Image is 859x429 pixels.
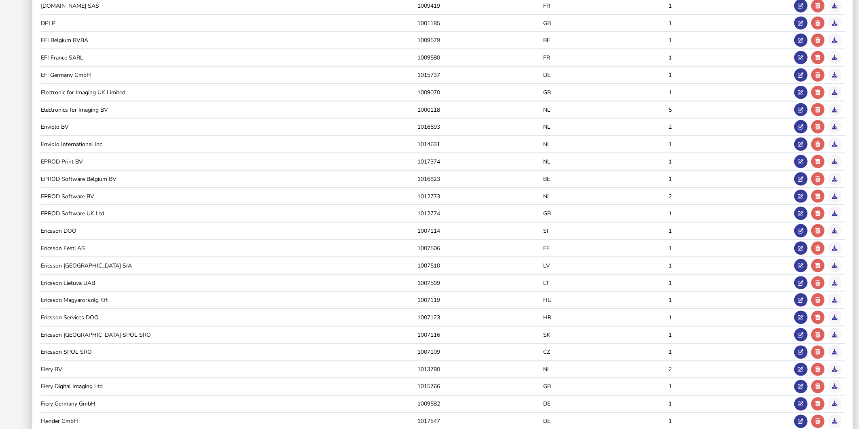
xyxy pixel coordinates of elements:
td: BE [543,36,669,45]
td: 1 [669,417,794,426]
td: 1001185 [417,19,543,28]
td: EFi Germany GmbH [40,71,417,79]
td: LV [543,261,669,270]
td: 1009070 [417,88,543,97]
td: 1007506 [417,244,543,253]
td: Ericsson Lietuva UAB [40,279,417,287]
td: NL [543,365,669,374]
td: Enviolo BV [40,123,417,131]
td: 1007119 [417,296,543,304]
td: 1012773 [417,192,543,201]
td: 1017374 [417,157,543,166]
td: HU [543,296,669,304]
td: Ericsson Services DOO [40,313,417,322]
td: NL [543,157,669,166]
td: GB [543,382,669,391]
td: 1016823 [417,175,543,183]
td: 5 [669,106,794,114]
td: 1 [669,227,794,235]
td: 1016593 [417,123,543,131]
td: 1009419 [417,2,543,10]
td: 1 [669,209,794,218]
td: DE [543,400,669,408]
td: Ericsson [GEOGRAPHIC_DATA] SPOL SRO [40,331,417,339]
td: 1007114 [417,227,543,235]
td: 2 [669,192,794,201]
td: GB [543,88,669,97]
td: 1007123 [417,313,543,322]
td: EFI France SARL [40,53,417,62]
td: Electronics for Imaging BV [40,106,417,114]
td: Fiery Digital Imaging Ltd [40,382,417,391]
td: NL [543,106,669,114]
td: 1012774 [417,209,543,218]
td: Fiery Germany GmbH [40,400,417,408]
td: EFI Belgium BVBA [40,36,417,45]
td: 1 [669,244,794,253]
td: 2 [669,123,794,131]
td: 1 [669,36,794,45]
td: CZ [543,348,669,357]
td: 1 [669,175,794,183]
td: EE [543,244,669,253]
td: Ericsson DOO [40,227,417,235]
td: 1007510 [417,261,543,270]
td: NL [543,123,669,131]
td: NL [543,192,669,201]
td: SK [543,331,669,339]
td: 1 [669,19,794,28]
td: 1000118 [417,106,543,114]
td: 1 [669,2,794,10]
td: Fiery BV [40,365,417,374]
td: EPROD Software Belgium BV [40,175,417,183]
td: EPROD Print BV [40,157,417,166]
td: NL [543,140,669,149]
td: 1 [669,88,794,97]
td: SI [543,227,669,235]
td: 1007509 [417,279,543,287]
td: 1 [669,382,794,391]
td: 1 [669,261,794,270]
td: LT [543,279,669,287]
td: 1 [669,71,794,79]
td: BE [543,175,669,183]
td: Enviolo International Inc [40,140,417,149]
td: 1007109 [417,348,543,357]
td: 1013780 [417,365,543,374]
td: 1015737 [417,71,543,79]
td: 1 [669,400,794,408]
td: 1 [669,331,794,339]
td: GB [543,209,669,218]
td: 1 [669,279,794,287]
td: 1017547 [417,417,543,426]
td: 1 [669,348,794,357]
td: GB [543,19,669,28]
td: 1009582 [417,400,543,408]
td: 1 [669,313,794,322]
td: Ericsson [GEOGRAPHIC_DATA] SIA [40,261,417,270]
td: HR [543,313,669,322]
td: 1009580 [417,53,543,62]
td: Flender GmbH [40,417,417,426]
td: FR [543,53,669,62]
td: [DOMAIN_NAME] SAS [40,2,417,10]
td: Ericsson Eesti AS [40,244,417,253]
td: 1 [669,296,794,304]
td: EPROD Software BV [40,192,417,201]
td: 2 [669,365,794,374]
td: 1007116 [417,331,543,339]
td: Ericsson SPOL SRO [40,348,417,357]
td: DE [543,417,669,426]
td: 1015766 [417,382,543,391]
td: EPROD Software UK Ltd [40,209,417,218]
td: DPLP [40,19,417,28]
td: 1009579 [417,36,543,45]
td: 1 [669,140,794,149]
td: Electronic for Imaging UK Limited [40,88,417,97]
td: DE [543,71,669,79]
td: 1014631 [417,140,543,149]
td: Ericsson Magyarország Kft [40,296,417,304]
td: 1 [669,53,794,62]
td: 1 [669,157,794,166]
td: FR [543,2,669,10]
